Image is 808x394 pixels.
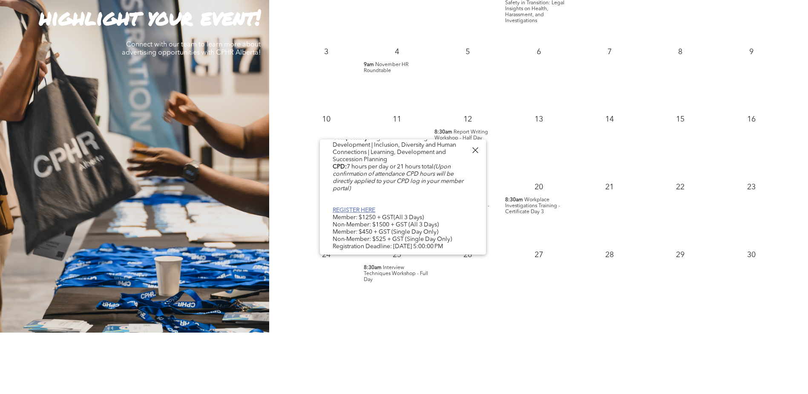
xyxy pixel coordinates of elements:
p: 26 [460,247,475,263]
p: 27 [531,247,546,263]
p: 29 [673,247,688,263]
p: 25 [389,247,405,263]
p: 17 [319,180,334,195]
p: 9 [744,44,759,60]
b: CPD: [333,164,347,170]
span: Workplace Investigations Training - Certificate Day 3 [505,197,560,214]
strong: highlight your event! [39,2,261,32]
p: 13 [531,112,546,127]
p: 24 [319,247,334,263]
span: Report Writing Workshop - Half Day [434,130,488,141]
span: Interview Techniques Workshop - Full Day [364,265,428,282]
span: 8:30am [434,129,452,135]
span: Connect with our team to learn more about advertising opportunities with CPHR Alberta! [122,41,261,56]
p: 4 [389,44,405,60]
p: 12 [460,112,475,127]
p: 28 [602,247,617,263]
p: 22 [673,180,688,195]
p: 14 [602,112,617,127]
p: 30 [744,247,759,263]
p: 23 [744,180,759,195]
p: 7 [602,44,617,60]
p: 3 [319,44,334,60]
p: 5 [460,44,475,60]
p: 20 [531,180,546,195]
p: 21 [602,180,617,195]
span: November HR Roundtable [364,62,408,73]
span: 9am [364,62,374,68]
p: 16 [744,112,759,127]
a: REGISTER HERE [333,207,375,213]
span: 8:30am [505,197,523,203]
p: 6 [531,44,546,60]
span: 8:30am [364,265,382,271]
p: 8 [673,44,688,60]
p: 10 [319,112,334,127]
p: 11 [389,112,405,127]
p: 15 [673,112,688,127]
